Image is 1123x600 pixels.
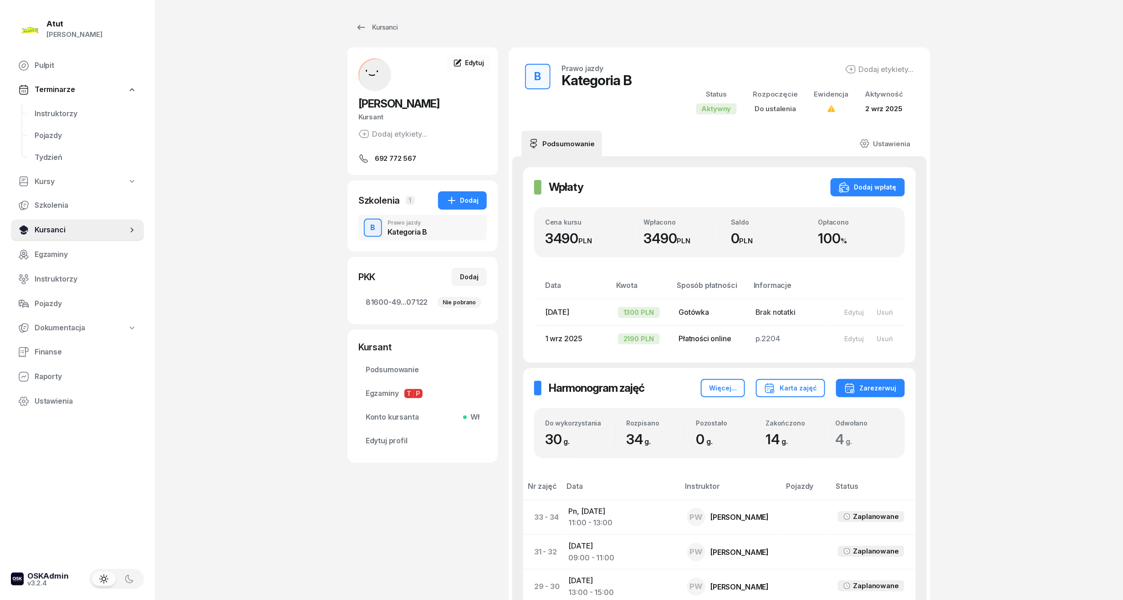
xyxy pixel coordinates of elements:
[561,72,632,88] div: Kategoria B
[523,500,561,534] td: 33 - 34
[845,64,914,75] button: Dodaj etykiety...
[11,79,144,100] a: Terminarze
[671,279,748,299] th: Sposób płatności
[27,580,69,586] div: v3.2.4
[740,236,753,245] small: PLN
[35,273,137,285] span: Instruktorzy
[781,480,831,500] th: Pojazdy
[706,437,713,446] small: g.
[358,153,487,164] a: 692 772 567
[844,335,864,343] div: Edytuj
[11,195,144,216] a: Szkolenia
[35,249,137,261] span: Egzaminy
[11,341,144,363] a: Finanse
[11,573,24,585] img: logo-xs-dark@2x.png
[366,297,480,308] span: 81600-49...07122
[877,308,893,316] div: Usuń
[534,279,611,299] th: Data
[27,125,144,147] a: Pojazdy
[27,572,69,580] div: OSKAdmin
[626,431,655,447] span: 34
[689,548,703,556] span: PW
[46,20,102,28] div: Atut
[865,88,903,100] div: Aktywność
[677,236,691,245] small: PLN
[711,583,769,590] div: [PERSON_NAME]
[366,435,480,447] span: Edytuj profil
[831,178,905,196] button: Dodaj wpłatę
[756,379,825,397] button: Karta zajęć
[467,411,480,423] span: Wł
[764,383,817,394] div: Karta zajęć
[836,379,905,397] button: Zarezerwuj
[11,366,144,388] a: Raporty
[358,271,376,283] div: PKK
[11,268,144,290] a: Instruktorzy
[731,230,807,247] div: 0
[569,587,673,599] div: 13:00 - 15:00
[35,60,137,72] span: Pulpit
[545,431,574,447] span: 30
[680,480,781,500] th: Instruktor
[531,67,545,86] div: B
[358,341,487,354] div: Kursant
[549,381,644,395] h2: Harmonogram zajęć
[35,371,137,383] span: Raporty
[358,383,487,405] a: EgzaminyTP
[523,480,561,500] th: Nr zajęć
[366,364,480,376] span: Podsumowanie
[853,511,899,523] div: Zaplanowane
[358,215,487,241] button: BPrawo jazdyKategoria B
[545,308,569,317] span: [DATE]
[841,236,847,245] small: %
[11,171,144,192] a: Kursy
[846,437,852,446] small: g.
[839,182,897,193] div: Dodaj wpłatę
[545,334,582,343] span: 1 wrz 2025
[766,419,824,427] div: Zakończono
[525,64,551,89] button: B
[545,218,633,226] div: Cena kursu
[731,218,807,226] div: Saldo
[11,318,144,338] a: Dokumentacja
[709,383,737,394] div: Więcej...
[644,218,720,226] div: Wpłacono
[366,388,480,400] span: Egzaminy
[711,549,769,556] div: [PERSON_NAME]
[35,152,137,164] span: Tydzień
[853,545,899,557] div: Zaplanowane
[35,395,137,407] span: Ustawienia
[413,389,423,398] span: P
[452,268,487,286] button: Dodaj
[11,293,144,315] a: Pojazdy
[870,331,899,346] button: Usuń
[358,97,439,110] span: [PERSON_NAME]
[766,431,792,447] span: 14
[358,194,400,207] div: Szkolenia
[865,103,903,115] div: 2 wrz 2025
[679,333,741,345] div: Płatności online
[347,18,406,36] a: Kursanci
[545,419,615,427] div: Do wykorzystania
[569,517,673,529] div: 11:00 - 13:00
[814,88,849,100] div: Ewidencja
[406,196,415,205] span: 1
[27,103,144,125] a: Instruktorzy
[838,331,870,346] button: Edytuj
[438,191,487,210] button: Dodaj
[689,583,703,590] span: PW
[838,305,870,320] button: Edytuj
[367,220,379,236] div: B
[388,228,427,236] div: Kategoria B
[818,230,894,247] div: 100
[35,224,128,236] span: Kursanci
[356,22,398,33] div: Kursanci
[447,55,490,71] a: Edytuj
[358,128,427,139] button: Dodaj etykiety...
[358,111,487,123] div: Kursant
[564,437,570,446] small: g.
[35,298,137,310] span: Pojazdy
[689,513,703,521] span: PW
